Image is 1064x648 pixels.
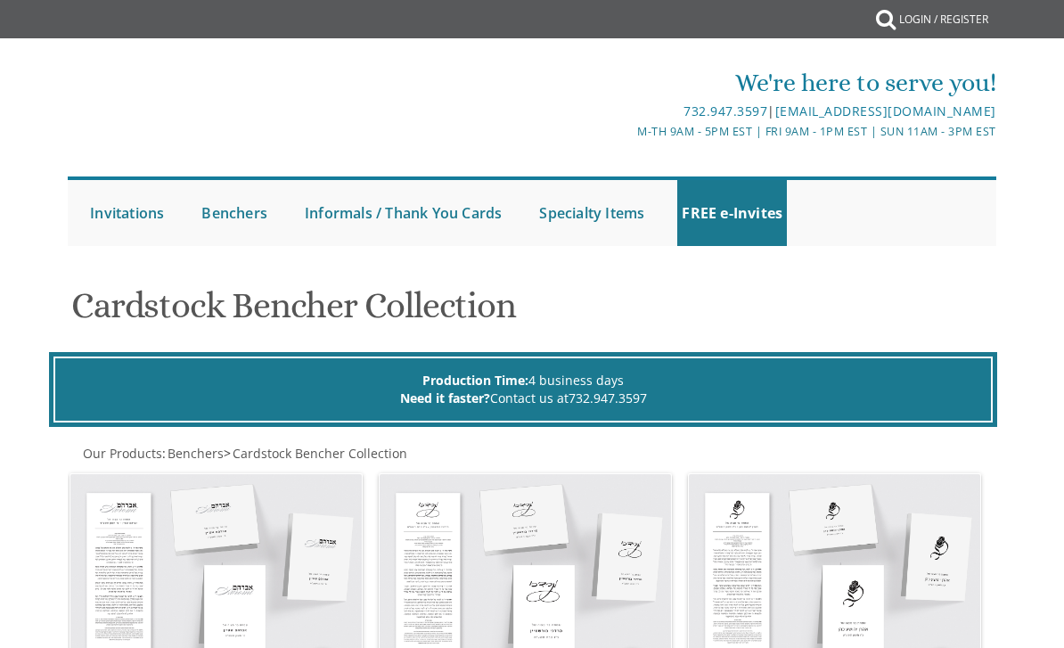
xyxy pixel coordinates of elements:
[231,445,407,462] a: Cardstock Bencher Collection
[378,65,996,101] div: We're here to serve you!
[168,445,224,462] span: Benchers
[68,445,996,463] div: :
[400,390,490,406] span: Need it faster?
[378,122,996,141] div: M-Th 9am - 5pm EST | Fri 9am - 1pm EST | Sun 11am - 3pm EST
[683,103,767,119] a: 732.947.3597
[300,180,506,246] a: Informals / Thank You Cards
[233,445,407,462] span: Cardstock Bencher Collection
[422,372,528,389] span: Production Time:
[197,180,272,246] a: Benchers
[677,180,787,246] a: FREE e-Invites
[378,101,996,122] div: |
[53,357,992,422] div: 4 business days Contact us at
[224,445,407,462] span: >
[81,445,162,462] a: Our Products
[775,103,996,119] a: [EMAIL_ADDRESS][DOMAIN_NAME]
[569,390,647,406] a: 732.947.3597
[71,286,992,339] h1: Cardstock Bencher Collection
[166,445,224,462] a: Benchers
[86,180,168,246] a: Invitations
[535,180,649,246] a: Specialty Items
